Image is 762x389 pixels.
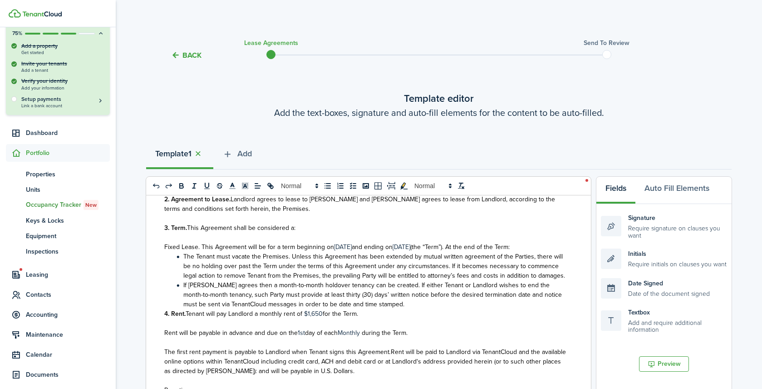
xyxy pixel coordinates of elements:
[26,330,110,339] span: Maintenance
[155,148,188,160] strong: Template
[21,103,104,108] span: Link a bank account
[26,148,110,158] span: Portfolio
[385,180,398,191] button: pageBreak
[6,166,110,182] a: Properties
[164,194,555,214] span: Landlord agrees to lease to [PERSON_NAME] and [PERSON_NAME] agrees to lease from Landlord, accord...
[6,182,110,197] a: Units
[6,244,110,259] a: Inspections
[305,328,338,338] span: day of each
[321,180,334,191] button: list: bullet
[26,170,110,179] span: Properties
[85,201,97,209] span: New
[183,280,562,309] span: If [PERSON_NAME] agrees then a month-to-month holdover tenancy can be created. If either Tenant o...
[11,30,23,37] p: 75%
[372,180,385,191] button: table-better
[164,309,186,319] strong: 4. Rent.
[6,124,110,142] a: Dashboard
[22,11,62,17] img: TenantCloud
[26,310,110,319] span: Accounting
[164,242,334,252] span: Fixed Lease. This Agreement will be for a term beginning on
[164,194,210,204] strong: 2. Agreement to
[164,328,566,338] p: 1st Monthly
[584,38,629,48] h3: Send to review
[164,347,566,376] span: Rent will be paid to Landlord via TenantCloud and the available online options within TenantCloud...
[6,228,110,244] a: Equipment
[146,91,732,106] wizard-step-header-title: Template editor
[175,180,188,191] button: bold
[164,328,298,338] span: Rent will be payable in advance and due on the
[26,247,110,256] span: Inspections
[237,148,252,160] span: Add
[596,177,635,204] button: Fields
[6,213,110,228] a: Keys & Locks
[186,309,302,319] span: Tenant will pay Landlord a monthly rent of
[9,9,21,18] img: TenantCloud
[26,200,110,210] span: Occupancy Tracker
[359,180,372,191] button: image
[398,180,410,191] button: toggleMarkYellow: markYellow
[362,328,408,338] span: during the Term.
[164,242,566,252] p: [DATE] [DATE]
[21,95,104,103] h5: Setup payments
[183,252,565,280] span: The Tenant must vacate the Premises. Unless this Agreement has been extended by mutual written ag...
[26,290,110,299] span: Contacts
[26,350,110,359] span: Calendar
[146,106,732,120] wizard-step-header-description: Add the text-boxes, signature and auto-fill elements for the content to be auto-filled.
[21,95,104,108] a: Setup paymentsLink a bank account
[26,231,110,241] span: Equipment
[187,223,295,233] span: This Agreement shall be considered a:
[150,180,162,191] button: undo: undo
[164,223,187,233] strong: 3. Term.
[212,194,231,204] strong: Lease.
[244,38,298,48] h3: Lease Agreements
[162,180,175,191] button: redo: redo
[6,42,110,115] div: Finish Account Setup75%
[389,347,391,357] em: .
[171,50,202,60] button: Back
[213,180,226,191] button: strike
[264,180,277,191] button: link
[347,180,359,191] button: list: check
[213,142,261,170] button: Add
[352,242,393,252] span: and ending on
[6,197,110,213] a: Occupancy TrackerNew
[164,309,566,319] p: $1,650
[26,128,110,138] span: Dashboard
[188,148,192,160] strong: 1
[164,347,389,357] span: The first rent payment is payable to Landlord when Tenant signs this Agreement
[334,180,347,191] button: list: ordered
[188,180,201,191] button: italic
[635,177,718,204] button: Auto Fill Elements
[192,149,204,159] button: Close tab
[26,185,110,194] span: Units
[201,180,213,191] button: underline
[26,270,110,279] span: Leasing
[26,216,110,225] span: Keys & Locks
[455,180,467,191] button: clean
[26,370,110,379] span: Documents
[410,242,510,252] span: (the “Term”). At the end of the Term:
[639,356,689,372] button: Preview
[323,309,358,319] span: for the Term.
